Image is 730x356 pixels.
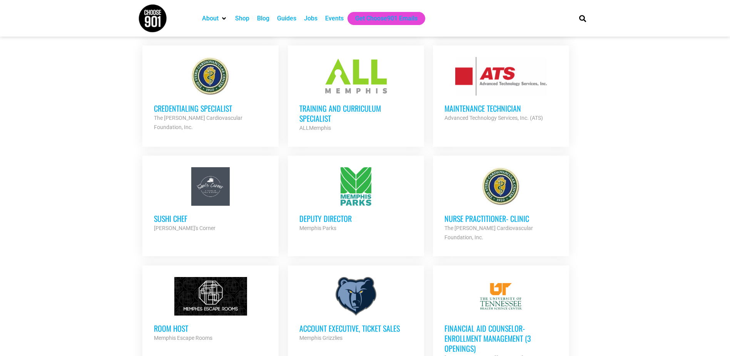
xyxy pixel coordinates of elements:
[154,225,215,231] strong: [PERSON_NAME]'s Corner
[198,12,231,25] div: About
[154,115,242,130] strong: The [PERSON_NAME] Cardiovascular Foundation, Inc.
[142,45,279,143] a: Credentialing Specialist The [PERSON_NAME] Cardiovascular Foundation, Inc.
[198,12,566,25] nav: Main nav
[288,45,424,144] a: Training and Curriculum Specialist ALLMemphis
[257,14,269,23] a: Blog
[444,225,533,240] strong: The [PERSON_NAME] Cardiovascular Foundation, Inc.
[444,323,558,353] h3: Financial Aid Counselor-Enrollment Management (3 Openings)
[576,12,589,25] div: Search
[288,265,424,354] a: Account Executive, Ticket Sales Memphis Grizzlies
[154,103,267,113] h3: Credentialing Specialist
[154,323,267,333] h3: Room Host
[304,14,317,23] a: Jobs
[277,14,296,23] a: Guides
[299,335,342,341] strong: Memphis Grizzlies
[288,156,424,244] a: Deputy Director Memphis Parks
[142,156,279,244] a: Sushi Chef [PERSON_NAME]'s Corner
[444,115,543,121] strong: Advanced Technology Services, Inc. (ATS)
[433,45,569,134] a: Maintenance Technician Advanced Technology Services, Inc. (ATS)
[299,225,336,231] strong: Memphis Parks
[355,14,418,23] a: Get Choose901 Emails
[325,14,344,23] a: Events
[154,335,212,341] strong: Memphis Escape Rooms
[433,156,569,254] a: Nurse Practitioner- Clinic The [PERSON_NAME] Cardiovascular Foundation, Inc.
[444,213,558,223] h3: Nurse Practitioner- Clinic
[299,125,331,131] strong: ALLMemphis
[202,14,219,23] a: About
[299,323,413,333] h3: Account Executive, Ticket Sales
[299,103,413,123] h3: Training and Curriculum Specialist
[444,103,558,113] h3: Maintenance Technician
[299,213,413,223] h3: Deputy Director
[154,213,267,223] h3: Sushi Chef
[235,14,249,23] a: Shop
[142,265,279,354] a: Room Host Memphis Escape Rooms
